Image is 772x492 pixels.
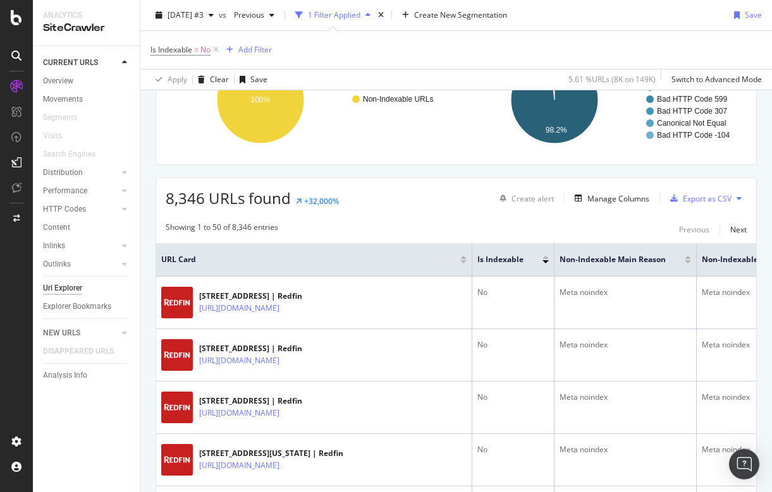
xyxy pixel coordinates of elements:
span: Is Indexable [150,44,192,55]
div: Performance [43,184,87,198]
a: Content [43,221,131,234]
text: Non-Indexable URLs [363,95,433,104]
div: Meta noindex [560,287,691,298]
div: HTTP Codes [43,203,86,216]
span: URL Card [161,254,457,265]
a: Outlinks [43,258,118,271]
div: Movements [43,93,83,106]
a: DISAPPEARED URLS [43,345,126,358]
text: Bad HTTP Code -104 [657,131,730,140]
span: Is Indexable [477,254,524,265]
button: Previous [679,222,709,237]
img: main image [161,339,193,371]
text: Bad HTTP Code 500 [657,83,728,92]
div: Next [730,224,747,235]
button: Manage Columns [570,191,649,206]
button: Switch to Advanced Mode [666,69,762,90]
div: No [477,339,549,351]
a: NEW URLS [43,327,118,340]
div: Create alert [512,193,554,204]
a: Url Explorer [43,282,131,295]
span: Create New Segmentation [414,9,507,20]
span: vs [219,9,229,20]
a: [URL][DOMAIN_NAME] [199,354,279,367]
div: Inlinks [43,239,65,253]
div: Showing 1 to 50 of 8,346 entries [166,222,278,237]
div: No [477,287,549,298]
button: Create New Segmentation [397,5,512,25]
div: Save [745,9,762,20]
a: Explorer Bookmarks [43,300,131,313]
img: main image [161,392,193,423]
span: 8,346 URLs found [166,188,291,208]
div: Visits [43,129,62,143]
button: Previous [229,5,279,25]
a: [URL][DOMAIN_NAME] [199,407,279,419]
text: 98.2% [545,126,567,135]
div: 1 Filter Applied [308,9,360,20]
button: Save [729,5,762,25]
div: [STREET_ADDRESS][US_STATE] | Redfin [199,448,343,459]
button: Export as CSV [665,188,732,208]
a: Visits [43,129,75,143]
div: Search Engines [43,148,95,161]
div: Apply [168,74,187,85]
div: Clear [210,74,229,85]
div: Explorer Bookmarks [43,300,111,313]
svg: A chart. [166,45,453,155]
button: Next [730,222,747,237]
svg: A chart. [460,45,747,155]
button: Clear [193,69,229,90]
a: CURRENT URLS [43,56,118,69]
a: [URL][DOMAIN_NAME] [199,302,279,315]
button: Add Filter [221,42,272,57]
button: Save [235,69,267,90]
div: Switch to Advanced Mode [671,74,762,85]
div: Url Explorer [43,282,82,295]
button: 1 Filter Applied [290,5,376,25]
div: DISAPPEARED URLS [43,345,114,358]
a: Inlinks [43,239,118,253]
div: times [376,9,386,21]
a: Movements [43,93,131,106]
span: Non-Indexable Main Reason [560,254,666,265]
div: Export as CSV [683,193,732,204]
div: Previous [679,224,709,235]
a: Performance [43,184,118,198]
text: 100% [251,95,271,104]
div: Save [250,74,267,85]
div: Manage Columns [587,193,649,204]
div: CURRENT URLS [43,56,98,69]
div: [STREET_ADDRESS] | Redfin [199,395,307,407]
img: main image [161,444,193,476]
div: Segments [43,111,77,124]
text: Canonical Not Equal [657,119,726,128]
div: Add Filter [238,44,272,55]
div: [STREET_ADDRESS] | Redfin [199,291,307,302]
div: Analysis Info [43,369,87,382]
a: HTTP Codes [43,203,118,216]
button: Apply [150,69,187,90]
div: Content [43,221,70,234]
span: = [194,44,199,55]
div: No [477,392,549,403]
a: Search Engines [43,148,108,161]
div: Open Intercom Messenger [729,449,759,479]
button: Create alert [494,188,554,208]
div: SiteCrawler [43,21,130,35]
div: [STREET_ADDRESS] | Redfin [199,343,307,354]
span: Previous [229,9,264,20]
div: Distribution [43,166,83,179]
a: Overview [43,75,131,88]
text: Bad HTTP Code 599 [657,95,728,104]
img: main image [161,287,193,318]
text: Bad HTTP Code 307 [657,107,728,116]
div: Overview [43,75,73,88]
span: No [200,41,211,59]
div: Meta noindex [560,392,691,403]
div: +32,000% [304,196,339,207]
span: 2025 Sep. 4th #3 [168,9,204,20]
div: 5.61 % URLs ( 8K on 149K ) [568,74,656,85]
div: No [477,444,549,455]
